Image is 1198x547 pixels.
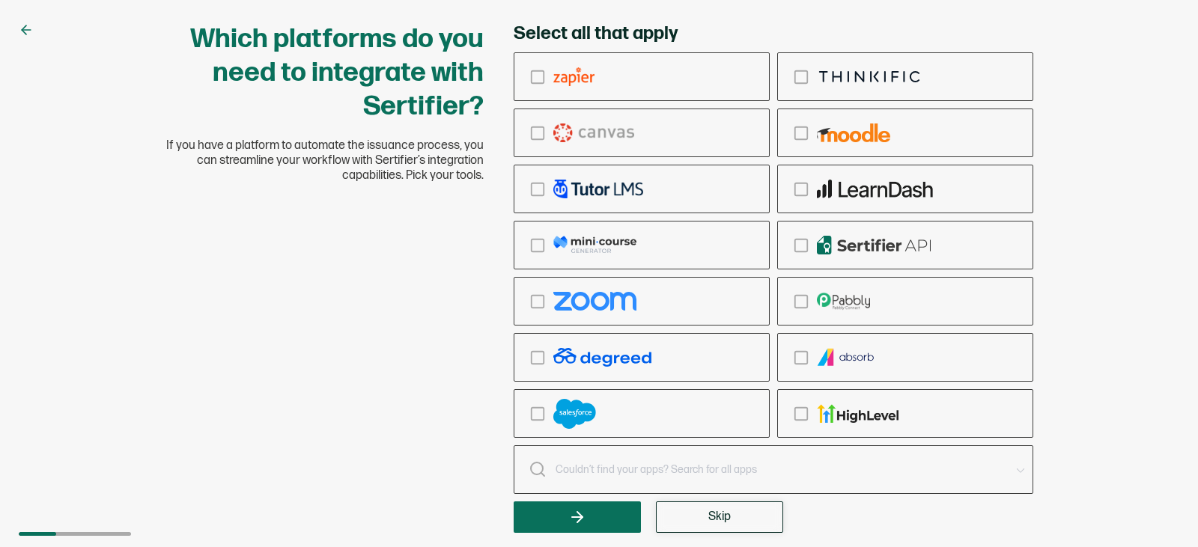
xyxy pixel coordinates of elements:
[708,511,731,523] span: Skip
[817,236,931,254] img: api
[553,399,596,429] img: salesforce
[1123,475,1198,547] iframe: Chat Widget
[817,404,898,423] img: gohighlevel
[514,52,1033,438] div: checkbox-group
[817,292,870,311] img: pabbly
[817,123,890,142] img: moodle
[165,138,484,183] span: If you have a platform to automate the issuance process, you can streamline your workflow with Se...
[553,236,636,254] img: mcg
[553,180,643,198] img: tutor
[553,348,651,367] img: degreed
[165,22,484,123] h1: Which platforms do you need to integrate with Sertifier?
[553,67,595,86] img: zapier
[553,123,634,142] img: canvas
[553,292,636,311] img: zoom
[817,348,875,367] img: absorb
[514,22,678,45] span: Select all that apply
[817,180,933,198] img: learndash
[817,67,922,86] img: thinkific
[514,445,1033,494] input: Couldn’t find your apps? Search for all apps
[656,501,783,533] button: Skip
